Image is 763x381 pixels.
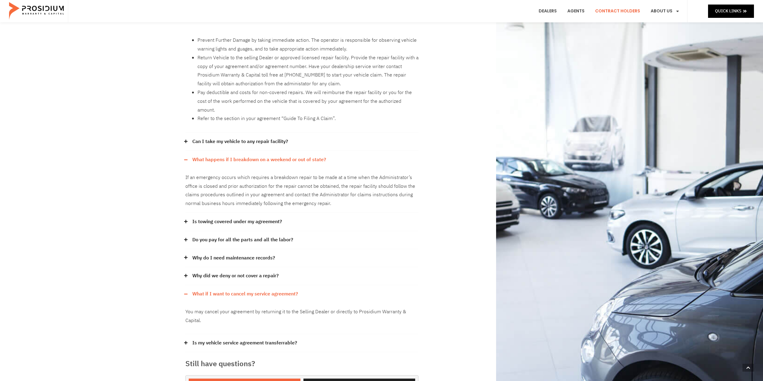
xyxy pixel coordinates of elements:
div: Do you pay for all the parts and all the labor? [185,231,418,249]
a: What happens if I breakdown on a weekend or out of state? [192,155,326,164]
div: Is towing covered under my agreement? [185,213,418,231]
a: Do you pay for all the parts and all the labor? [192,236,293,244]
li: Pay deductible and costs for non-covered repairs. We will reimburse the repair facility or you fo... [197,88,418,114]
div: What happens if I breakdown on a weekend or out of state? [185,151,418,169]
span: Quick Links [715,7,741,15]
div: Can I take my vehicle to any repair facility? [185,133,418,151]
div: Is my vehicle service agreement transferrable? [185,334,418,352]
div: What if I want to cancel my service agreement? [185,303,418,334]
div: Why do I need maintenance records? [185,249,418,267]
div: What if I want to cancel my service agreement? [185,285,418,303]
div: Why did we deny or not cover a repair? [185,267,418,285]
a: Quick Links [708,5,754,18]
a: Why do I need maintenance records? [192,254,275,262]
a: Why did we deny or not cover a repair? [192,272,279,280]
li: Refer to the section in your agreement “Guide To Filing A Claim”. [197,114,418,123]
a: Can I take my vehicle to any repair facility? [192,137,288,146]
a: Is my vehicle service agreement transferrable? [192,339,297,347]
div: What happens if I breakdown on a weekend or out of state? [185,169,418,213]
a: Is towing covered under my agreement? [192,217,282,226]
h3: Still have questions? [185,358,418,369]
a: What if I want to cancel my service agreement? [192,290,298,298]
li: Return Vehicle to the selling Dealer or approved licensed repair facility. Provide the repair fac... [197,54,418,88]
p: You may cancel your agreement by returning it to the Selling Dealer or directly to Prosidium Warr... [185,308,418,325]
li: Prevent Further Damage by taking immediate action. The operator is responsible for observing vehi... [197,36,418,54]
div: How do I make a claim? [185,27,418,133]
